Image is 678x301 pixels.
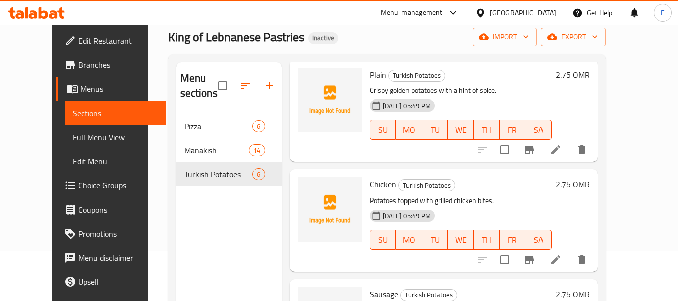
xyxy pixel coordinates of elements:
button: TH [474,120,500,140]
div: [GEOGRAPHIC_DATA] [490,7,556,18]
span: Edit Restaurant [78,35,158,47]
div: items [252,120,265,132]
button: export [541,28,606,46]
span: Full Menu View [73,131,158,143]
a: Edit menu item [550,144,562,156]
h2: Menu sections [180,71,218,101]
div: Manakish14 [176,138,282,162]
h6: 2.75 OMR [556,177,590,191]
span: Select to update [494,249,515,270]
span: Chicken [370,177,396,192]
span: Inactive [308,34,338,42]
span: Turkish Potatoes [184,168,253,180]
span: Coupons [78,204,158,216]
a: Full Menu View [65,125,166,149]
span: TH [478,233,496,247]
div: Turkish Potatoes6 [176,162,282,186]
button: Branch-specific-item [517,248,541,272]
a: Menu disclaimer [56,246,166,270]
span: Turkish Potatoes [401,289,457,301]
span: WE [452,233,470,247]
span: [DATE] 05:49 PM [379,211,435,221]
span: Select to update [494,139,515,160]
span: 6 [253,170,264,179]
span: SA [529,123,548,137]
span: FR [504,233,522,247]
a: Menus [56,77,166,101]
button: SA [525,120,552,140]
span: Sort sections [233,74,257,98]
a: Branches [56,53,166,77]
button: TU [422,120,448,140]
p: Potatoes topped with grilled chicken bites. [370,194,552,207]
div: Inactive [308,32,338,44]
button: TH [474,230,500,250]
span: FR [504,123,522,137]
div: Menu-management [381,7,443,19]
span: SU [374,233,392,247]
span: Manakish [184,144,249,156]
a: Sections [65,101,166,125]
span: 6 [253,122,264,131]
img: Chicken [298,177,362,242]
span: TU [426,233,444,247]
span: Edit Menu [73,155,158,167]
a: Edit Restaurant [56,29,166,53]
a: Promotions [56,222,166,246]
button: MO [396,120,422,140]
button: SA [525,230,552,250]
span: Plain [370,67,386,82]
button: WE [448,230,474,250]
button: delete [570,138,594,162]
span: MO [400,123,418,137]
span: import [481,31,529,43]
a: Upsell [56,270,166,294]
a: Coupons [56,197,166,222]
span: Menu disclaimer [78,252,158,264]
span: export [549,31,598,43]
span: WE [452,123,470,137]
button: TU [422,230,448,250]
div: items [252,168,265,180]
span: [DATE] 05:49 PM [379,101,435,111]
p: Crispy golden potatoes with a hint of spice. [370,84,552,97]
h6: 2.75 OMR [556,68,590,82]
span: MO [400,233,418,247]
span: Select all sections [212,75,233,96]
button: MO [396,230,422,250]
span: Branches [78,59,158,71]
a: Choice Groups [56,173,166,197]
span: Menus [80,83,158,95]
span: TH [478,123,496,137]
span: King of Lebnanese Pastries [168,26,304,48]
a: Edit menu item [550,254,562,266]
span: 14 [249,146,264,155]
button: SU [370,230,396,250]
button: FR [500,120,526,140]
span: Pizza [184,120,253,132]
span: Upsell [78,276,158,288]
div: items [249,144,265,156]
button: import [473,28,537,46]
button: FR [500,230,526,250]
a: Edit Menu [65,149,166,173]
div: Pizza6 [176,114,282,138]
button: WE [448,120,474,140]
nav: Menu sections [176,110,282,190]
button: Add section [257,74,282,98]
img: Plain [298,68,362,132]
span: E [661,7,665,18]
span: SU [374,123,392,137]
span: Sections [73,107,158,119]
button: Branch-specific-item [517,138,541,162]
button: delete [570,248,594,272]
span: TU [426,123,444,137]
span: Choice Groups [78,179,158,191]
span: Turkish Potatoes [389,70,445,81]
span: SA [529,233,548,247]
button: SU [370,120,396,140]
span: Promotions [78,228,158,240]
span: Turkish Potatoes [399,180,455,191]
